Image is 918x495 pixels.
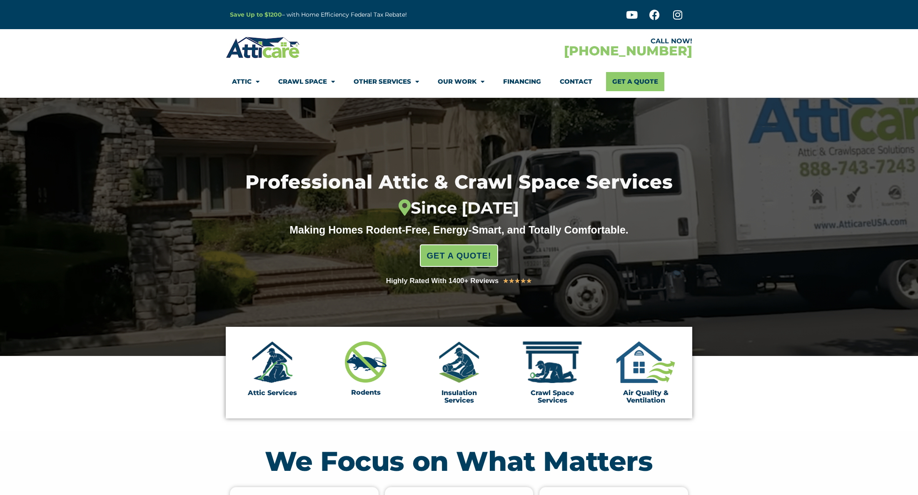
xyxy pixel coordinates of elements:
a: Rodents [351,388,381,396]
h2: We Focus on What Matters [230,448,688,475]
a: Air Quality & Ventilation [623,389,669,404]
h1: Professional Attic & Crawl Space Services [202,173,717,218]
a: Get A Quote [606,72,664,91]
a: Our Work [438,72,484,91]
div: CALL NOW! [459,38,692,45]
a: Crawl Space Services [531,389,574,404]
p: – with Home Efficiency Federal Tax Rebate! [230,10,500,20]
div: Highly Rated With 1400+ Reviews [386,275,499,287]
i: ★ [509,276,514,286]
a: Attic [232,72,259,91]
a: Contact [560,72,592,91]
i: ★ [526,276,532,286]
a: Other Services [354,72,419,91]
a: Financing [503,72,541,91]
a: GET A QUOTE! [420,244,499,267]
i: ★ [514,276,520,286]
div: Since [DATE] [202,199,717,218]
a: Attic Services [248,389,297,397]
div: Making Homes Rodent-Free, Energy-Smart, and Totally Comfortable. [274,224,644,236]
nav: Menu [232,72,686,91]
i: ★ [503,276,509,286]
a: Crawl Space [278,72,335,91]
span: GET A QUOTE! [427,247,491,264]
i: ★ [520,276,526,286]
div: 5/5 [503,276,532,286]
a: Save Up to $1200 [230,11,282,18]
a: Insulation Services [442,389,477,404]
